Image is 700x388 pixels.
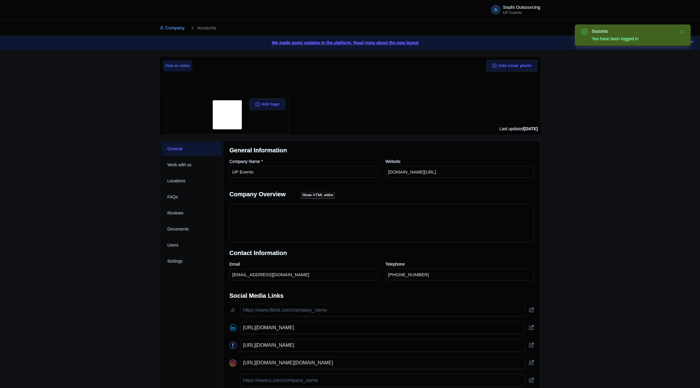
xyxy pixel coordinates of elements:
[167,210,183,216] span: Reviews
[229,262,240,267] span: Email
[229,377,237,384] img: x-round-01-2a040f8114114d748f4f633894d6978b.svg
[167,258,183,264] span: Settings
[160,20,185,36] a: Company
[229,307,237,314] img: tiktok-round-01-ca200c7ba8d03f2cade56905edf8567d.svg
[157,3,204,16] img: logo-ab69f6fb50320c5b225c76a69d11143b.png
[689,39,694,46] button: Close announcement
[161,238,222,252] a: Users
[167,162,192,168] span: Work with us
[229,342,237,349] img: facebook-round-01-50ddc191f871d4ecdbe8252d2011563a.svg
[240,321,525,334] input: https://www.linkedin.com/company/name
[524,126,538,131] span: [DATE]
[249,98,285,110] button: Add logo
[229,191,286,197] span: Company Overview
[229,292,534,299] h2: Social Media Links
[592,36,675,42] div: You have been logged in
[240,356,525,369] input: https://www.instagram.com/company_name
[167,194,178,200] span: FAQs
[385,262,405,267] span: Telephone
[161,174,222,188] a: Locations
[161,142,222,156] a: General
[240,339,525,352] input: https://www.facebook.com/company_name
[301,192,335,198] div: Show HTML editor
[486,60,537,71] button: Add cover photo
[229,250,534,256] h2: Contact Information
[167,226,189,232] span: Documents
[161,254,222,268] a: Settings
[229,159,260,164] span: Company Name
[167,146,182,152] span: General
[167,178,185,184] span: Locations
[161,190,222,204] a: FAQs
[240,304,525,317] input: https://www.tiktok.com/company_name
[503,5,540,10] span: Sophi Outsourcing
[680,28,685,35] button: Close
[503,11,540,15] small: UP Events
[213,100,242,129] img: profile-logo-d1a8e230fb1b8f12adc913e4f4d7365c.png
[491,5,501,15] span: S
[240,374,525,387] input: https://www.x.com/company_name
[229,324,237,331] img: linkedin-round-01-4bc9326eb20f8e88ec4be7e8773b84b7.svg
[229,359,237,366] img: instagram-round-01-d873700d03cfe9216e9fb2676c2aa726.svg
[167,242,178,248] span: Users
[163,60,192,71] a: View as visitor
[161,158,222,172] a: Work with us
[4,40,696,46] a: We made some updates to the platform. Read more about the new layout
[592,28,675,35] div: Success
[229,147,534,154] h2: General Information
[161,206,222,220] a: Reviews
[385,159,401,164] span: Website
[499,126,538,132] div: Last updated
[161,222,222,236] a: Documents
[487,5,540,15] a: S Sophi Outsourcing UP Events
[192,20,216,36] a: Accounts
